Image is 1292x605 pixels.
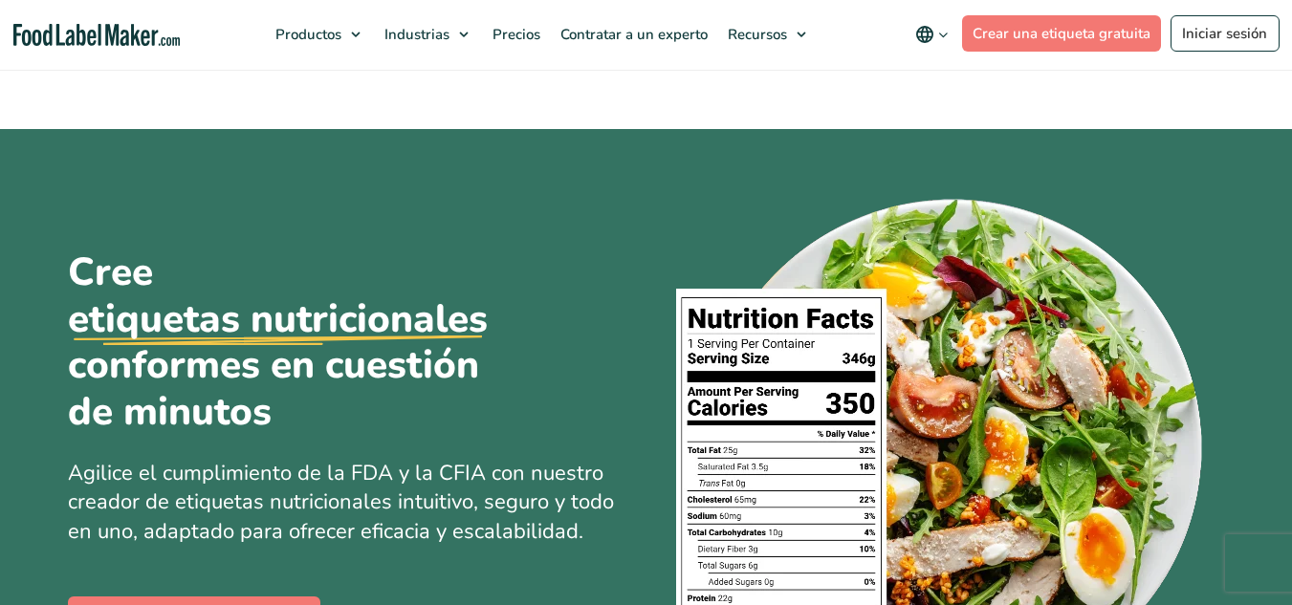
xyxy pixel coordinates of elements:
[722,25,789,44] span: Recursos
[68,249,527,436] h1: Cree conformes en cuestión de minutos
[555,25,710,44] span: Contratar a un experto
[487,25,542,44] span: Precios
[68,459,614,547] span: Agilice el cumplimiento de la FDA y la CFIA con nuestro creador de etiquetas nutricionales intuit...
[962,15,1162,52] a: Crear una etiqueta gratuita
[270,25,343,44] span: Productos
[68,296,488,343] u: etiquetas nutricionales
[379,25,451,44] span: Industrias
[1171,15,1280,52] a: Iniciar sesión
